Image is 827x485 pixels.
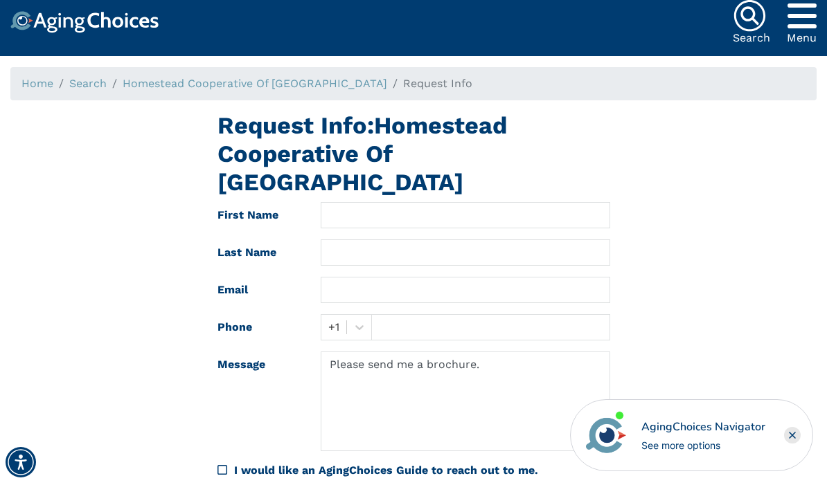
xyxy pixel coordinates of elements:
[784,427,801,443] div: Close
[641,419,765,435] div: AgingChoices Navigator
[641,438,765,452] div: See more options
[207,277,310,303] label: Email
[321,351,610,451] textarea: Please send me a brochure.
[234,462,610,479] div: I would like an AgingChoices Guide to reach out to me.
[217,462,610,479] div: I would like an AgingChoices Guide to reach out to me.
[207,314,310,340] label: Phone
[733,33,770,44] div: Search
[787,33,817,44] div: Menu
[6,447,36,477] div: Accessibility Menu
[217,111,610,196] h1: Request Info: Homestead Cooperative Of [GEOGRAPHIC_DATA]
[403,77,472,90] span: Request Info
[10,11,159,33] img: Choice!
[21,77,53,90] a: Home
[207,351,310,451] label: Message
[207,202,310,228] label: First Name
[123,77,387,90] a: Homestead Cooperative Of [GEOGRAPHIC_DATA]
[69,77,107,90] a: Search
[583,412,630,459] img: avatar
[207,239,310,266] label: Last Name
[10,67,817,100] nav: breadcrumb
